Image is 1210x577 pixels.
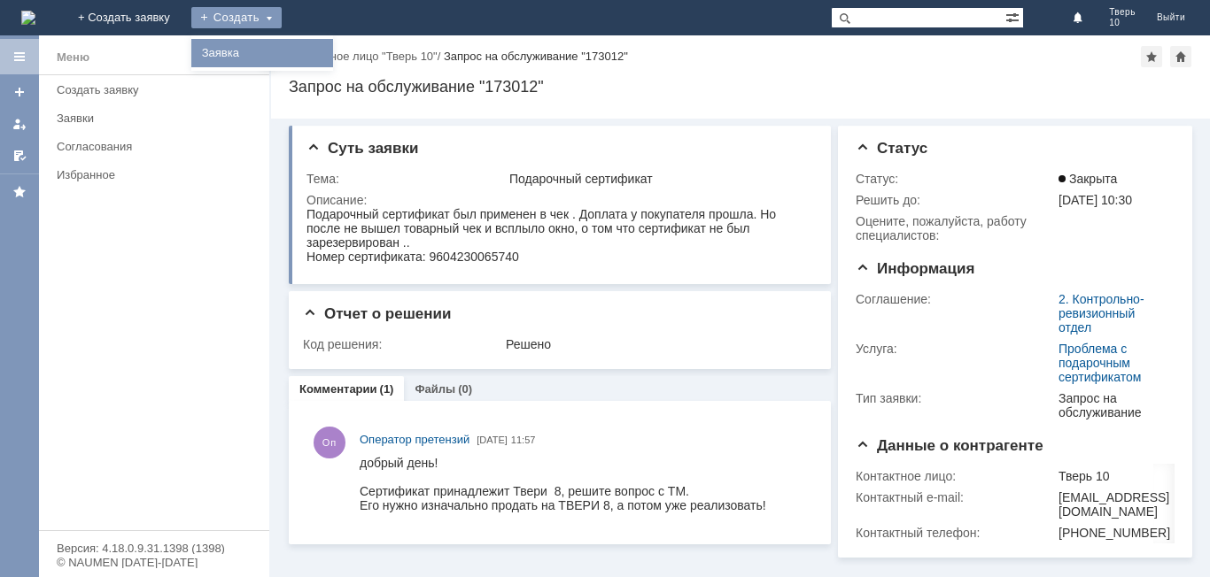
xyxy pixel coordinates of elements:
span: Закрыта [1059,172,1117,186]
div: Согласования [57,140,259,153]
a: Согласования [50,133,266,160]
a: Проблема с подарочным сертификатом [1059,342,1141,384]
span: 10 [1109,18,1136,28]
span: [DATE] [477,435,508,445]
div: Создать заявку [57,83,259,96]
a: 2. Контрольно-ревизионный отдел [1059,292,1144,335]
div: (0) [458,382,472,396]
div: Контактный телефон: [856,526,1055,540]
div: Код решения: [303,337,502,351]
a: Создать заявку [50,76,266,104]
a: Перейти на домашнюю страницу [21,11,35,25]
div: Решено [506,337,808,351]
span: [DATE] 10:30 [1059,193,1132,207]
a: Комментарии [299,382,377,396]
span: Данные о контрагенте [856,437,1043,454]
img: logo [21,11,35,25]
div: Статус: [856,172,1055,186]
span: 11:57 [511,435,536,445]
span: Отчет о решении [303,305,451,322]
div: [EMAIL_ADDRESS][DOMAIN_NAME] [1059,490,1170,519]
div: © NAUMEN [DATE]-[DATE] [57,557,252,568]
span: Тверь [1109,7,1136,18]
div: Сделать домашней страницей [1170,46,1191,67]
div: Добавить в избранное [1141,46,1162,67]
div: Запрос на обслуживание [1059,391,1167,419]
div: Решить до: [856,193,1055,207]
div: Заявки [57,112,259,125]
span: Оператор претензий [360,433,469,446]
span: Суть заявки [306,140,418,157]
div: Запрос на обслуживание "173012" [289,78,1192,96]
div: Тверь 10 [1059,469,1170,483]
span: Расширенный поиск [1005,8,1023,25]
span: Статус [856,140,927,157]
div: Тип заявки: [856,391,1055,405]
a: Заявки [50,104,266,132]
a: Оператор претензий [360,431,469,449]
div: Oцените, пожалуйста, работу специалистов: [856,214,1055,242]
a: Мои заявки [5,110,34,138]
div: Описание: [306,193,811,207]
span: Информация [856,260,974,277]
div: (1) [380,382,394,396]
div: [PHONE_NUMBER] [1059,526,1170,540]
div: Соглашение: [856,292,1055,306]
div: Версия: 4.18.0.9.31.1398 (1398) [57,542,252,554]
div: / [289,50,444,63]
div: Подарочный сертификат [509,172,808,186]
a: Файлы [415,382,455,396]
div: Услуга: [856,342,1055,356]
a: Заявка [195,42,330,64]
div: Запрос на обслуживание "173012" [444,50,628,63]
a: Мои согласования [5,142,34,170]
div: Меню [57,47,89,68]
div: Контактное лицо: [856,469,1055,483]
a: Контактное лицо "Тверь 10" [289,50,438,63]
div: Контактный e-mail: [856,490,1055,504]
div: Создать [191,7,282,28]
div: Тема: [306,172,506,186]
a: Создать заявку [5,78,34,106]
div: Избранное [57,168,239,181]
